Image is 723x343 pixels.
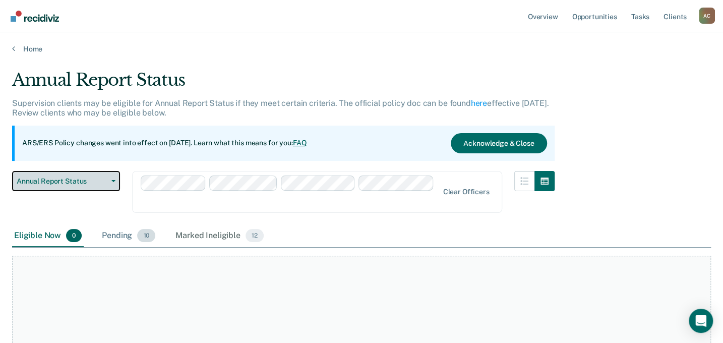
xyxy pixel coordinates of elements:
a: FAQ [293,139,307,147]
button: Acknowledge & Close [451,133,547,153]
a: Home [12,44,711,53]
p: ARS/ERS Policy changes went into effect on [DATE]. Learn what this means for you: [22,138,307,148]
img: Recidiviz [11,11,59,22]
div: Clear officers [443,188,489,196]
span: 12 [246,229,264,242]
button: Profile dropdown button [699,8,715,24]
div: Pending10 [100,225,157,247]
div: Annual Report Status [12,70,555,98]
div: Open Intercom Messenger [689,309,713,333]
a: here [471,98,487,108]
div: Eligible Now0 [12,225,84,247]
div: Marked Ineligible12 [173,225,265,247]
span: 0 [66,229,82,242]
div: A C [699,8,715,24]
button: Annual Report Status [12,171,120,191]
p: Supervision clients may be eligible for Annual Report Status if they meet certain criteria. The o... [12,98,549,118]
span: Annual Report Status [17,177,107,186]
span: 10 [137,229,155,242]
